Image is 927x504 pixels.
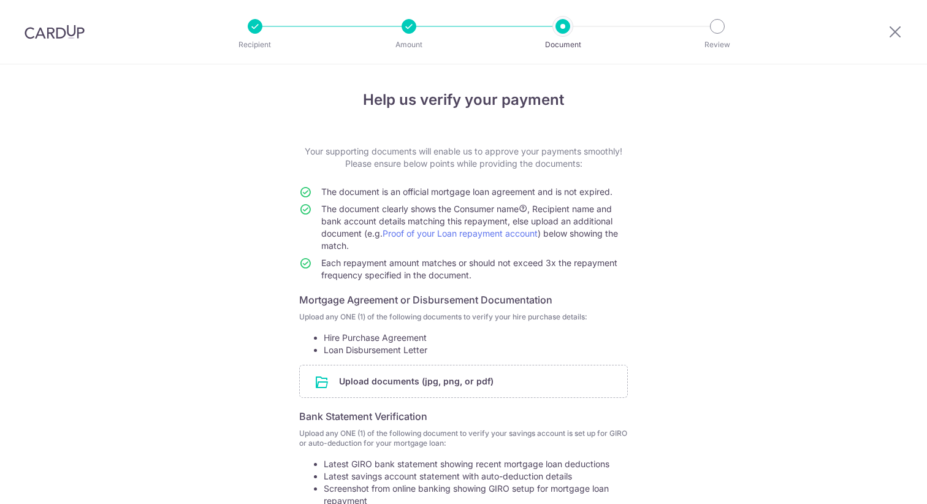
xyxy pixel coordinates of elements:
li: Latest savings account statement with auto-deduction details [324,470,628,483]
div: Upload documents (jpg, png, or pdf) [299,365,628,398]
p: Your supporting documents will enable us to approve your payments smoothly! Please ensure below p... [299,145,628,170]
h4: Help us verify your payment [299,89,628,111]
a: Proof of your Loan repayment account [383,228,538,239]
span: The document is an official mortgage loan agreement and is not expired. [321,186,612,197]
p: Review [672,39,763,51]
h6: Mortgage Agreement or Disbursement Documentation [299,292,628,307]
img: CardUp [25,25,85,39]
li: Hire Purchase Agreement [324,332,628,344]
p: Upload any ONE (1) of the following document to verify your savings account is set up for GIRO or... [299,429,628,448]
p: Amount [364,39,454,51]
li: Loan Disbursement Letter [324,344,628,356]
span: Each repayment amount matches or should not exceed 3x the repayment frequency specified in the do... [321,258,617,280]
li: Latest GIRO bank statement showing recent mortgage loan deductions [324,458,628,470]
p: Upload any ONE (1) of the following documents to verify your hire purchase details: [299,312,628,322]
p: Recipient [210,39,300,51]
h6: Bank Statement Verification [299,409,628,424]
p: Document [517,39,608,51]
span: The document clearly shows the Consumer name , Recipient name and bank account details matching t... [321,204,618,251]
